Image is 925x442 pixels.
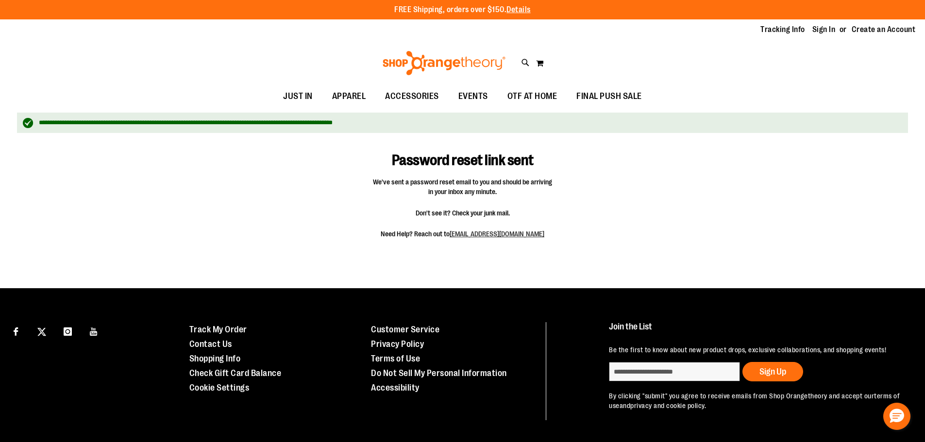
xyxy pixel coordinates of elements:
[609,362,740,381] input: enter email
[7,322,24,339] a: Visit our Facebook page
[37,327,46,336] img: Twitter
[630,402,706,409] a: privacy and cookie policy.
[371,339,424,349] a: Privacy Policy
[373,208,553,218] span: Don't see it? Check your junk mail.
[394,4,531,16] p: FREE Shipping, orders over $150.
[371,354,420,363] a: Terms of Use
[567,85,652,108] a: FINAL PUSH SALE
[609,391,903,410] p: By clicking "submit" you agree to receive emails from Shop Orangetheory and accept our and
[189,339,232,349] a: Contact Us
[381,51,507,75] img: Shop Orangetheory
[385,85,439,107] span: ACCESSORIES
[85,322,102,339] a: Visit our Youtube page
[322,85,376,108] a: APPAREL
[852,24,916,35] a: Create an Account
[609,345,903,355] p: Be the first to know about new product drops, exclusive collaborations, and shopping events!
[189,354,241,363] a: Shopping Info
[506,5,531,14] a: Details
[759,367,786,377] span: Sign Up
[449,85,498,108] a: EVENTS
[189,383,250,393] a: Cookie Settings
[371,325,439,334] a: Customer Service
[34,322,50,339] a: Visit our X page
[349,138,576,169] h1: Password reset link sent
[59,322,76,339] a: Visit our Instagram page
[189,368,282,378] a: Check Gift Card Balance
[371,383,420,393] a: Accessibility
[375,85,449,108] a: ACCESSORIES
[371,368,507,378] a: Do Not Sell My Personal Information
[507,85,557,107] span: OTF AT HOME
[273,85,322,108] a: JUST IN
[332,85,366,107] span: APPAREL
[373,177,553,196] span: We've sent a password reset email to you and should be arriving in your inbox any minute.
[189,325,247,334] a: Track My Order
[283,85,313,107] span: JUST IN
[498,85,567,108] a: OTF AT HOME
[883,403,910,430] button: Hello, have a question? Let’s chat.
[812,24,836,35] a: Sign In
[742,362,803,381] button: Sign Up
[609,322,903,340] h4: Join the List
[576,85,642,107] span: FINAL PUSH SALE
[373,229,553,239] span: Need Help? Reach out to
[458,85,488,107] span: EVENTS
[450,230,544,238] a: [EMAIL_ADDRESS][DOMAIN_NAME]
[760,24,805,35] a: Tracking Info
